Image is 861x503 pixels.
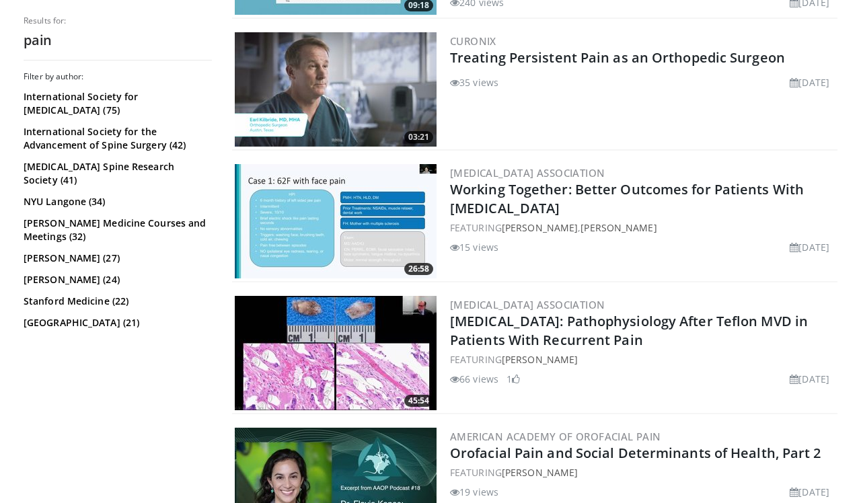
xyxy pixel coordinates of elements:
a: Orofacial Pain and Social Determinants of Health, Part 2 [450,444,821,462]
li: 19 views [450,485,498,499]
li: [DATE] [790,75,829,89]
div: FEATURING [450,352,835,366]
a: NYU Langone (34) [24,195,209,208]
span: 03:21 [404,131,433,143]
span: 26:58 [404,263,433,275]
img: 18bbdc56-3929-411a-ab61-3c41d2c5519d.300x170_q85_crop-smart_upscale.jpg [235,164,437,278]
li: [DATE] [790,485,829,499]
img: 64c419ba-c006-462a-881d-058c6f32b76b.300x170_q85_crop-smart_upscale.jpg [235,32,437,147]
a: [PERSON_NAME] Medicine Courses and Meetings (32) [24,217,209,243]
a: 45:54 [235,296,437,410]
a: [MEDICAL_DATA] Association [450,298,605,311]
div: FEATURING [450,465,835,479]
a: Curonix [450,34,496,48]
p: Results for: [24,15,212,26]
h2: pain [24,32,212,49]
a: Stanford Medicine (22) [24,295,209,308]
a: [MEDICAL_DATA] Spine Research Society (41) [24,160,209,187]
a: Working Together: Better Outcomes for Patients With [MEDICAL_DATA] [450,180,804,217]
a: [PERSON_NAME] (24) [24,273,209,286]
li: 66 views [450,372,498,386]
a: [MEDICAL_DATA]: Pathophysiology After Teflon MVD in Patients With Recurrent Pain [450,312,808,349]
a: American Academy of Orofacial Pain [450,430,661,443]
img: c6176feb-f2c0-4545-bce0-d02e49c292e7.300x170_q85_crop-smart_upscale.jpg [235,296,437,410]
li: [DATE] [790,372,829,386]
a: [PERSON_NAME] [581,221,657,234]
a: 26:58 [235,164,437,278]
a: International Society for the Advancement of Spine Surgery (42) [24,125,209,152]
a: [MEDICAL_DATA] Association [450,166,605,180]
li: 15 views [450,240,498,254]
li: [DATE] [790,240,829,254]
h3: Filter by author: [24,71,212,82]
a: 03:21 [235,32,437,147]
div: FEATURING , [450,221,835,235]
span: 45:54 [404,395,433,407]
a: [PERSON_NAME] (27) [24,251,209,265]
a: [GEOGRAPHIC_DATA] (21) [24,316,209,330]
a: Treating Persistent Pain as an Orthopedic Surgeon [450,48,785,67]
a: International Society for [MEDICAL_DATA] (75) [24,90,209,117]
li: 35 views [450,75,498,89]
li: 1 [507,372,520,386]
a: [PERSON_NAME] [502,221,578,234]
a: [PERSON_NAME] [502,353,578,366]
a: [PERSON_NAME] [502,466,578,479]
